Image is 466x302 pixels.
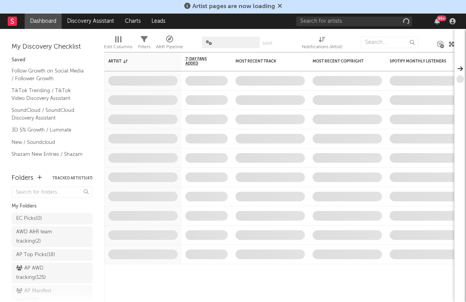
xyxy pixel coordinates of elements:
[313,59,370,64] div: Most Recent Copyright
[146,13,171,29] a: Leads
[12,249,93,261] a: AP Top Picks(18)
[390,59,447,64] div: Spotify Monthly Listeners
[12,263,93,283] a: AP AWD tracking(125)
[16,264,71,282] div: AP AWD tracking ( 125 )
[138,33,150,55] div: Filters
[434,18,440,24] button: 99+
[62,13,119,29] a: Discovery Assistant
[138,42,150,52] div: Filters
[236,59,293,64] div: Most Recent Track
[302,33,342,55] div: Notifications (Artist)
[104,42,132,52] div: Edit Columns
[16,214,42,223] div: EC Picks ( 0 )
[192,3,275,10] span: Artist pages are now loading
[156,33,183,55] div: A&R Pipeline
[12,138,85,147] a: New / Soundcloud
[16,228,71,246] div: AWD A&R team tracking ( 2 )
[156,42,183,52] div: A&R Pipeline
[12,56,93,65] div: Saved
[12,202,93,211] div: My Folders
[108,59,166,64] div: Artist
[12,226,93,247] a: AWD A&R team tracking(2)
[12,86,85,102] a: TikTok Trending / TikTok Video Discovery Assistant
[12,42,93,52] div: My Discovery Checklist
[119,13,146,29] a: Charts
[262,41,273,46] button: Save
[12,213,93,224] a: EC Picks(0)
[361,37,419,48] input: Search...
[25,13,62,29] a: Dashboard
[437,15,446,21] div: 99 +
[302,42,342,52] div: Notifications (Artist)
[16,250,55,260] div: AP Top Picks ( 18 )
[52,176,93,180] button: Tracked Artists(47)
[278,3,282,10] span: Dismiss
[12,187,93,198] input: Search for folders...
[185,57,216,66] span: 7-Day Fans Added
[104,33,132,55] div: Edit Columns
[12,67,85,83] a: Follow Growth on Social Media / Follower Growth
[12,174,34,183] div: Folders
[296,17,412,26] input: Search for artists
[12,126,85,134] a: 3D 5% Growth / Luminate
[12,150,85,159] a: Shazam New Entries / Shazam
[12,106,85,122] a: SoundCloud / SoundCloud Discovery Assistant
